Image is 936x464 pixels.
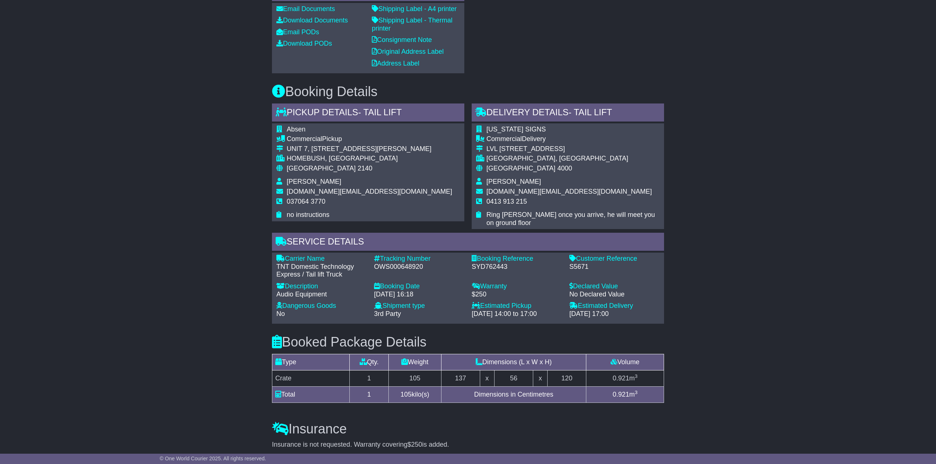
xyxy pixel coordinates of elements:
[276,40,332,47] a: Download PODs
[486,155,660,163] div: [GEOGRAPHIC_DATA], [GEOGRAPHIC_DATA]
[276,302,367,310] div: Dangerous Goods
[486,198,527,205] span: 0413 913 215
[287,135,322,143] span: Commercial
[441,370,480,386] td: 137
[486,145,660,153] div: LVL [STREET_ADDRESS]
[287,145,452,153] div: UNIT 7, [STREET_ADDRESS][PERSON_NAME]
[372,60,419,67] a: Address Label
[287,155,452,163] div: HOMEBUSH, [GEOGRAPHIC_DATA]
[612,391,629,398] span: 0.921
[160,456,266,461] span: © One World Courier 2025. All rights reserved.
[486,188,652,195] span: [DOMAIN_NAME][EMAIL_ADDRESS][DOMAIN_NAME]
[287,211,329,218] span: no instructions
[374,291,464,299] div: [DATE] 16:18
[272,335,664,349] h3: Booked Package Details
[374,282,464,291] div: Booking Date
[287,165,356,172] span: [GEOGRAPHIC_DATA]
[569,263,660,271] div: S5671
[372,17,453,32] a: Shipping Label - Thermal printer
[374,255,464,263] div: Tracking Number
[276,28,319,36] a: Email PODs
[287,178,341,185] span: [PERSON_NAME]
[276,310,285,317] span: No
[472,302,562,310] div: Estimated Pickup
[374,302,464,310] div: Shipment type
[569,255,660,263] div: Customer Reference
[472,263,562,271] div: SYD762443
[569,291,660,299] div: No Declared Value
[287,135,452,143] div: Pickup
[272,370,350,386] td: Crate
[388,354,441,370] td: Weight
[357,165,372,172] span: 2140
[480,370,494,386] td: x
[486,178,541,185] span: [PERSON_NAME]
[635,390,638,395] sup: 3
[287,198,325,205] span: 037064 3770
[441,386,586,403] td: Dimensions in Centimetres
[486,165,555,172] span: [GEOGRAPHIC_DATA]
[408,441,422,448] span: $250
[272,84,664,99] h3: Booking Details
[494,370,533,386] td: 56
[569,310,660,318] div: [DATE] 17:00
[374,263,464,271] div: OWS000648920
[372,36,432,43] a: Consignment Note
[372,5,457,13] a: Shipping Label - A4 printer
[612,375,629,382] span: 0.921
[569,107,612,117] span: - Tail Lift
[486,135,522,143] span: Commercial
[635,373,638,379] sup: 3
[472,103,664,123] div: Delivery Details
[548,370,586,386] td: 120
[557,165,572,172] span: 4000
[401,391,412,398] span: 105
[287,126,305,133] span: Absen
[276,263,367,279] div: TNT Domestic Technology Express / Tail lift Truck
[533,370,548,386] td: x
[472,255,562,263] div: Booking Reference
[472,310,562,318] div: [DATE] 14:00 to 17:00
[350,386,388,403] td: 1
[486,126,546,133] span: [US_STATE] SIGNS
[569,282,660,291] div: Declared Value
[272,422,664,436] h3: Insurance
[586,354,664,370] td: Volume
[276,17,348,24] a: Download Documents
[272,103,464,123] div: Pickup Details
[272,354,350,370] td: Type
[441,354,586,370] td: Dimensions (L x W x H)
[374,310,401,317] span: 3rd Party
[569,302,660,310] div: Estimated Delivery
[350,354,388,370] td: Qty.
[472,282,562,291] div: Warranty
[276,291,367,299] div: Audio Equipment
[276,255,367,263] div: Carrier Name
[586,386,664,403] td: m
[586,370,664,386] td: m
[486,135,660,143] div: Delivery
[486,211,655,226] span: Ring [PERSON_NAME] once you arrive, he will meet you on ground floor
[358,107,402,117] span: - Tail Lift
[287,188,452,195] span: [DOMAIN_NAME][EMAIL_ADDRESS][DOMAIN_NAME]
[272,386,350,403] td: Total
[372,48,444,55] a: Original Address Label
[350,370,388,386] td: 1
[276,282,367,291] div: Description
[472,291,562,299] div: $250
[276,5,335,13] a: Email Documents
[388,370,441,386] td: 105
[272,441,664,449] div: Insurance is not requested. Warranty covering is added.
[272,233,664,253] div: Service Details
[388,386,441,403] td: kilo(s)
